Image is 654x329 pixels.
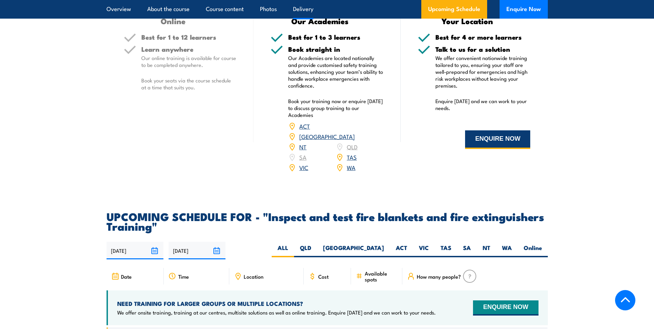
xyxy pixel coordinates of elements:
[178,273,189,279] span: Time
[465,130,530,149] button: ENQUIRE NOW
[413,244,435,257] label: VIC
[435,34,531,40] h5: Best for 4 or more learners
[141,34,237,40] h5: Best for 1 to 12 learners
[435,98,531,111] p: Enquire [DATE] and we can work to your needs.
[317,244,390,257] label: [GEOGRAPHIC_DATA]
[299,122,310,130] a: ACT
[169,242,225,259] input: To date
[271,17,370,25] h3: Our Academies
[365,270,398,282] span: Available spots
[318,273,329,279] span: Cost
[117,300,436,307] h4: NEED TRAINING FOR LARGER GROUPS OR MULTIPLE LOCATIONS?
[435,46,531,52] h5: Talk to us for a solution
[457,244,477,257] label: SA
[288,98,383,118] p: Book your training now or enquire [DATE] to discuss group training to our Academies
[141,77,237,91] p: Book your seats via the course schedule at a time that suits you.
[299,142,306,151] a: NT
[496,244,518,257] label: WA
[347,163,355,171] a: WA
[117,309,436,316] p: We offer onsite training, training at our centres, multisite solutions as well as online training...
[347,153,357,161] a: TAS
[141,46,237,52] h5: Learn anywhere
[244,273,263,279] span: Location
[288,54,383,89] p: Our Academies are located nationally and provide customised safety training solutions, enhancing ...
[107,211,548,231] h2: UPCOMING SCHEDULE FOR - "Inspect and test fire blankets and fire extinguishers Training"
[299,163,308,171] a: VIC
[121,273,132,279] span: Date
[288,34,383,40] h5: Best for 1 to 3 learners
[518,244,548,257] label: Online
[477,244,496,257] label: NT
[435,244,457,257] label: TAS
[272,244,294,257] label: ALL
[141,54,237,68] p: Our online training is available for course to be completed anywhere.
[294,244,317,257] label: QLD
[124,17,223,25] h3: Online
[107,242,163,259] input: From date
[288,46,383,52] h5: Book straight in
[299,132,355,140] a: [GEOGRAPHIC_DATA]
[390,244,413,257] label: ACT
[435,54,531,89] p: We offer convenient nationwide training tailored to you, ensuring your staff are well-prepared fo...
[417,273,461,279] span: How many people?
[418,17,517,25] h3: Your Location
[473,300,538,316] button: ENQUIRE NOW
